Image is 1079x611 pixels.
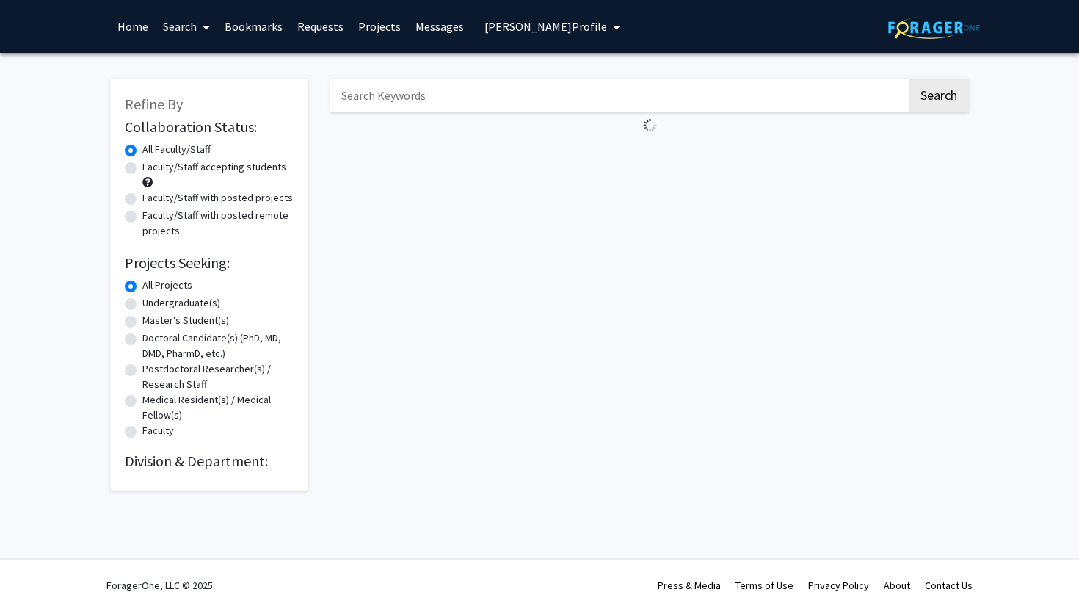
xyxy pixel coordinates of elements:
[142,392,294,423] label: Medical Resident(s) / Medical Fellow(s)
[637,112,663,138] img: Loading
[142,423,174,438] label: Faculty
[142,313,229,328] label: Master's Student(s)
[125,452,294,470] h2: Division & Department:
[330,138,969,172] nav: Page navigation
[884,579,910,592] a: About
[735,579,793,592] a: Terms of Use
[808,579,869,592] a: Privacy Policy
[142,361,294,392] label: Postdoctoral Researcher(s) / Research Staff
[408,1,471,52] a: Messages
[217,1,290,52] a: Bookmarks
[330,79,907,112] input: Search Keywords
[925,579,973,592] a: Contact Us
[142,330,294,361] label: Doctoral Candidate(s) (PhD, MD, DMD, PharmD, etc.)
[106,560,213,611] div: ForagerOne, LLC © 2025
[125,118,294,136] h2: Collaboration Status:
[909,79,969,112] button: Search
[142,208,294,239] label: Faculty/Staff with posted remote projects
[110,1,156,52] a: Home
[888,16,980,39] img: ForagerOne Logo
[156,1,217,52] a: Search
[142,159,286,175] label: Faculty/Staff accepting students
[142,142,211,157] label: All Faculty/Staff
[658,579,721,592] a: Press & Media
[142,278,192,293] label: All Projects
[290,1,351,52] a: Requests
[142,190,293,206] label: Faculty/Staff with posted projects
[125,95,183,113] span: Refine By
[484,19,607,34] span: [PERSON_NAME] Profile
[125,254,294,272] h2: Projects Seeking:
[142,295,220,311] label: Undergraduate(s)
[351,1,408,52] a: Projects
